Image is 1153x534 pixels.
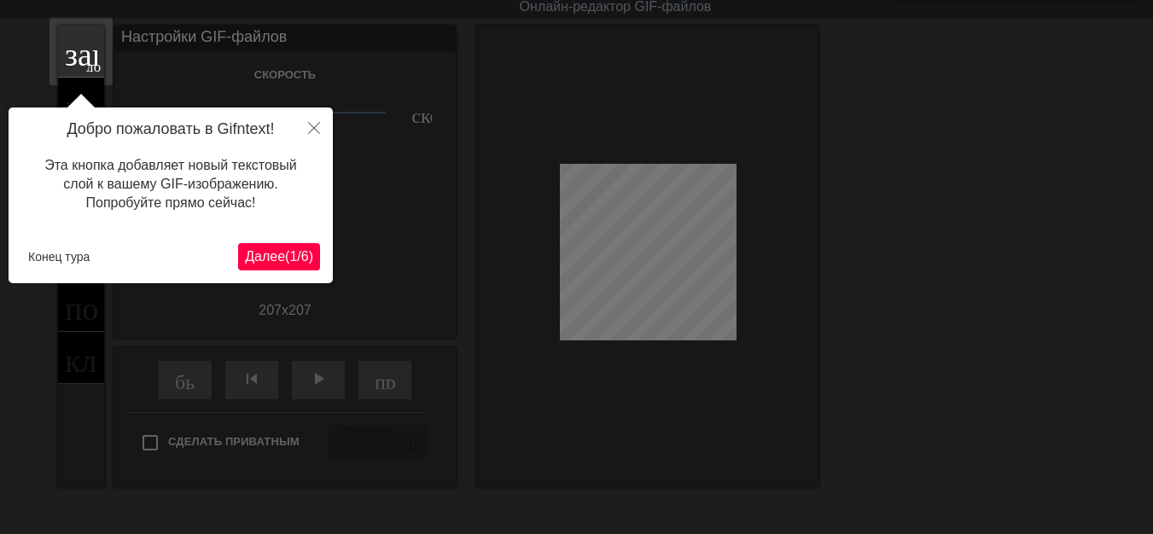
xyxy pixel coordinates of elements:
[295,107,333,147] button: Закрывать
[297,249,300,264] font: /
[238,243,320,270] button: Следующий
[67,120,274,137] font: Добро пожаловать в Gifntext!
[44,158,297,211] font: Эта кнопка добавляет новый текстовый слой к вашему GIF-изображению. Попробуйте прямо сейчас!
[301,249,309,264] font: 6
[285,249,289,264] font: (
[289,249,297,264] font: 1
[28,250,90,264] font: Конец тура
[21,120,320,139] h4: Добро пожаловать в Gifntext!
[245,249,285,264] font: Далее
[309,249,313,264] font: )
[21,244,96,270] button: Конец тура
